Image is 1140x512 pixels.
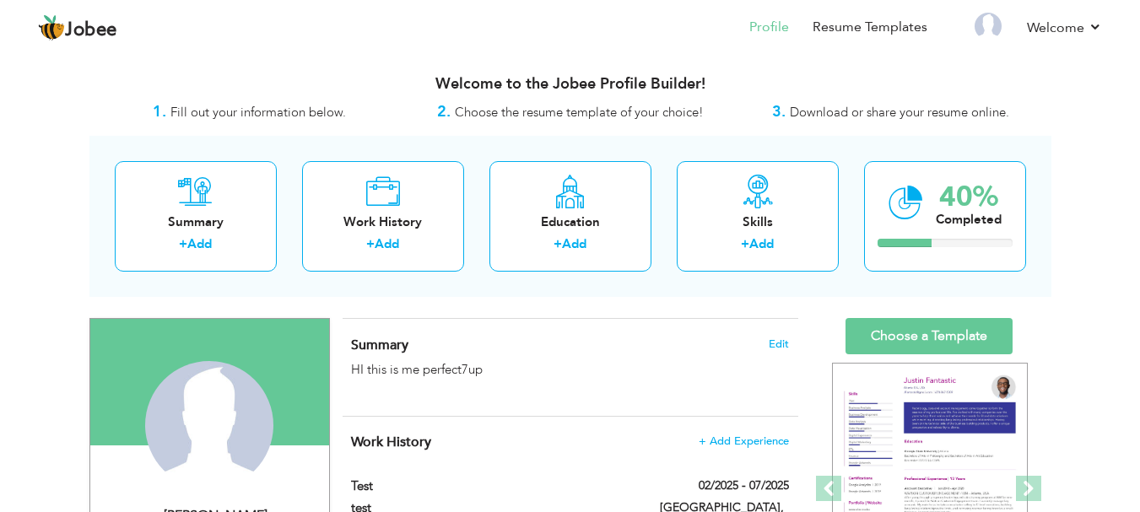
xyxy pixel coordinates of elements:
[145,361,273,489] img: Mansoor Ahmad
[936,183,1002,211] div: 40%
[846,318,1013,354] a: Choose a Template
[503,213,638,231] div: Education
[375,235,399,252] a: Add
[366,235,375,253] label: +
[179,235,187,253] label: +
[975,13,1002,40] img: Profile Img
[38,14,65,41] img: jobee.io
[351,361,788,397] div: HI this is me perfect7up
[741,235,749,253] label: +
[187,235,212,252] a: Add
[89,76,1051,93] h3: Welcome to the Jobee Profile Builder!
[813,18,927,37] a: Resume Templates
[128,213,263,231] div: Summary
[153,101,166,122] strong: 1.
[351,477,635,495] label: test
[38,14,117,41] a: Jobee
[437,101,451,122] strong: 2.
[749,18,789,37] a: Profile
[351,434,788,450] h4: This helps to show the companies you have worked for.
[772,101,786,122] strong: 3.
[690,213,825,231] div: Skills
[769,338,789,350] span: Edit
[455,104,704,121] span: Choose the resume template of your choice!
[699,435,789,447] span: + Add Experience
[1027,18,1102,38] a: Welcome
[316,213,451,231] div: Work History
[351,336,408,354] span: Summary
[790,104,1009,121] span: Download or share your resume online.
[170,104,346,121] span: Fill out your information below.
[351,337,788,353] h4: Adding a summary is a quick and easy way to highlight your experience and interests.
[749,235,774,252] a: Add
[554,235,562,253] label: +
[351,433,431,451] span: Work History
[65,21,117,40] span: Jobee
[562,235,586,252] a: Add
[699,477,789,494] label: 02/2025 - 07/2025
[936,211,1002,229] div: Completed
